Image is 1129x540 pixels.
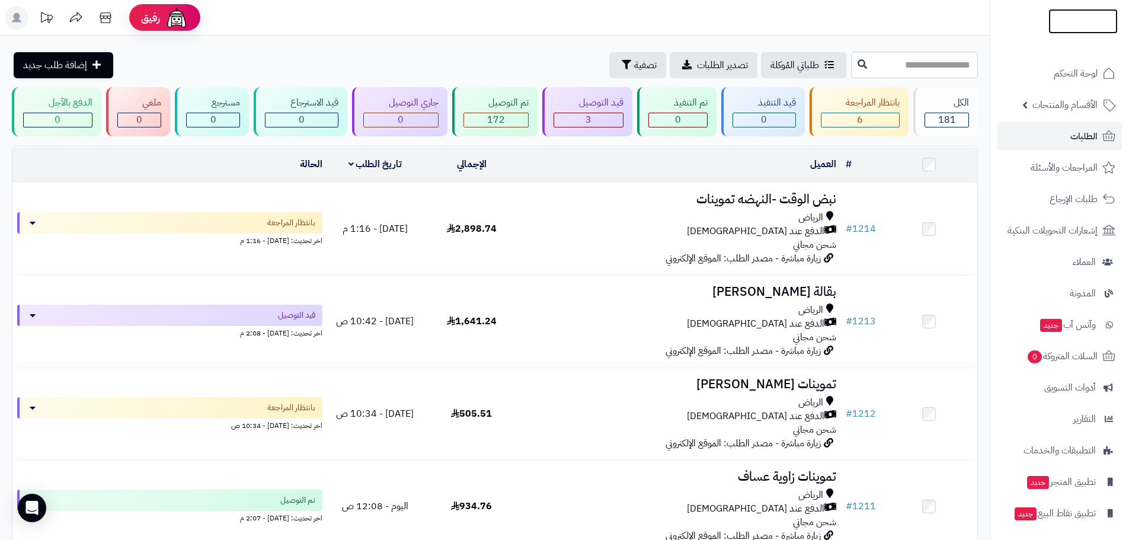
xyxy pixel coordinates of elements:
span: طلبات الإرجاع [1050,191,1098,207]
span: تم التوصيل [280,494,315,506]
span: شحن مجاني [793,330,836,344]
span: الدفع عند [DEMOGRAPHIC_DATA] [687,225,824,238]
a: طلباتي المُوكلة [761,52,846,78]
span: # [846,314,852,328]
a: تحديثات المنصة [31,6,61,33]
span: # [846,499,852,513]
span: 0 [675,113,681,127]
a: مسترجع 0 [172,87,251,136]
span: 0 [1027,350,1042,363]
span: الأقسام والمنتجات [1032,97,1098,113]
div: جاري التوصيل [363,96,439,110]
span: 505.51 [451,407,492,421]
span: الدفع عند [DEMOGRAPHIC_DATA] [687,502,824,516]
img: logo-2.png [1048,21,1118,46]
span: 0 [299,113,305,127]
div: مسترجع [186,96,240,110]
a: أدوات التسويق [997,373,1122,402]
span: 0 [55,113,60,127]
div: تم التوصيل [463,96,529,110]
a: العميل [810,157,836,171]
button: تصفية [609,52,666,78]
span: الرياض [798,303,823,317]
span: [DATE] - 10:42 ص [336,314,414,328]
span: زيارة مباشرة - مصدر الطلب: الموقع الإلكتروني [666,344,821,358]
span: الرياض [798,396,823,410]
a: تم التنفيذ 0 [635,87,719,136]
span: 0 [398,113,404,127]
span: تطبيق المتجر [1026,474,1096,490]
a: تاريخ الطلب [348,157,402,171]
span: أدوات التسويق [1044,379,1096,396]
a: التطبيقات والخدمات [997,436,1122,465]
span: شحن مجاني [793,423,836,437]
a: السلات المتروكة0 [997,342,1122,370]
span: بانتظار المراجعة [267,402,315,414]
a: الحالة [300,157,322,171]
a: ملغي 0 [104,87,173,136]
a: # [846,157,852,171]
span: شحن مجاني [793,515,836,529]
span: اليوم - 12:08 ص [342,499,408,513]
a: المدونة [997,279,1122,308]
div: 0 [364,113,438,127]
span: إشعارات التحويلات البنكية [1008,222,1098,239]
span: # [846,407,852,421]
div: 0 [24,113,92,127]
a: #1212 [846,407,876,421]
h3: نبض الوقت -النهضه تموينات [524,193,836,206]
div: قيد التنفيذ [733,96,796,110]
div: 0 [649,113,707,127]
span: بانتظار المراجعة [267,217,315,229]
div: الدفع بالآجل [23,96,92,110]
a: طلبات الإرجاع [997,185,1122,213]
div: 3 [554,113,623,127]
span: تصفية [634,58,657,72]
div: 0 [118,113,161,127]
a: بانتظار المراجعة 6 [807,87,911,136]
h3: بقالة [PERSON_NAME] [524,285,836,299]
div: قيد الاسترجاع [265,96,338,110]
span: المدونة [1070,285,1096,302]
span: 3 [586,113,591,127]
div: اخر تحديث: [DATE] - 2:08 م [17,326,322,338]
span: 934.76 [451,499,492,513]
div: 6 [821,113,900,127]
div: 0 [733,113,795,127]
span: المراجعات والأسئلة [1031,159,1098,176]
a: #1214 [846,222,876,236]
div: 0 [187,113,239,127]
div: اخر تحديث: [DATE] - 2:07 م [17,511,322,523]
span: الرياض [798,488,823,502]
span: 181 [938,113,956,127]
h3: تموينات زاوية عساف [524,470,836,484]
span: 1,641.24 [447,314,497,328]
span: وآتس آب [1039,317,1096,333]
div: تم التنفيذ [648,96,708,110]
div: الكل [925,96,969,110]
h3: تموينات [PERSON_NAME] [524,378,836,391]
span: طلباتي المُوكلة [770,58,819,72]
span: # [846,222,852,236]
div: بانتظار المراجعة [821,96,900,110]
div: قيد التوصيل [554,96,623,110]
div: ملغي [117,96,162,110]
a: #1211 [846,499,876,513]
a: تصدير الطلبات [670,52,757,78]
a: جاري التوصيل 0 [350,87,450,136]
a: لوحة التحكم [997,59,1122,88]
span: السلات المتروكة [1026,348,1098,365]
a: المراجعات والأسئلة [997,154,1122,182]
span: شحن مجاني [793,238,836,252]
a: إضافة طلب جديد [14,52,113,78]
a: الكل181 [911,87,980,136]
a: الدفع بالآجل 0 [9,87,104,136]
span: [DATE] - 1:16 م [343,222,408,236]
span: قيد التوصيل [278,309,315,321]
span: زيارة مباشرة - مصدر الطلب: الموقع الإلكتروني [666,436,821,450]
a: وآتس آبجديد [997,311,1122,339]
a: التقارير [997,405,1122,433]
span: [DATE] - 10:34 ص [336,407,414,421]
span: الطلبات [1070,128,1098,145]
span: 0 [210,113,216,127]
